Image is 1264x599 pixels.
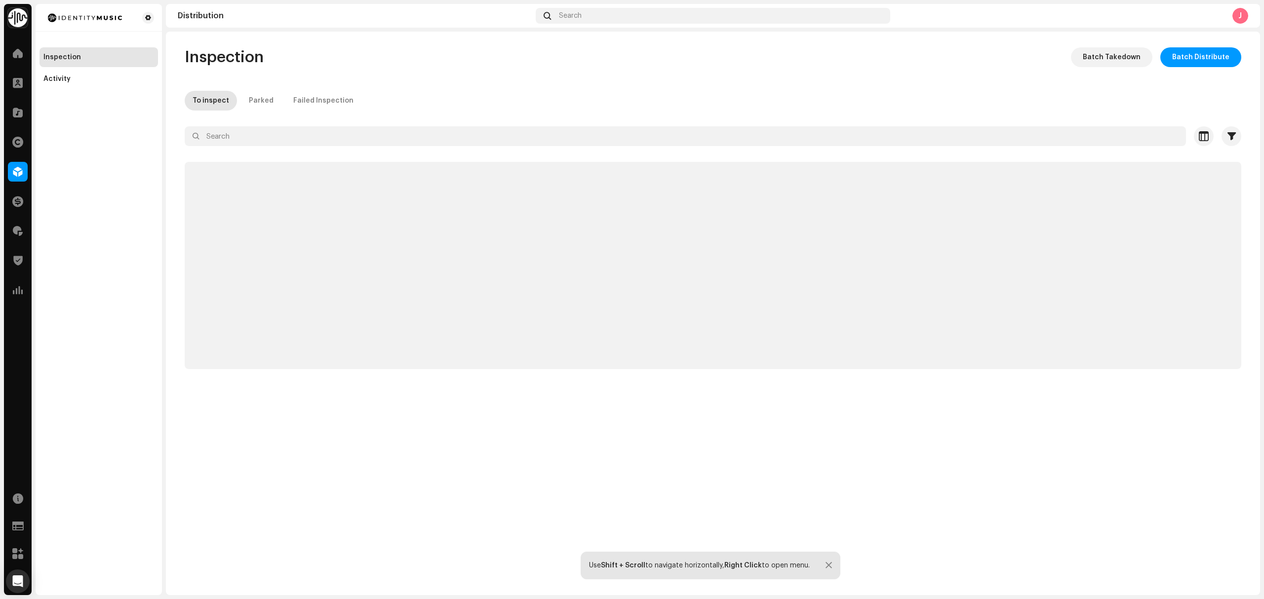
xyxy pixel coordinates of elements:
button: Batch Distribute [1160,47,1241,67]
span: Batch Takedown [1083,47,1141,67]
strong: Shift + Scroll [601,562,645,569]
strong: Right Click [724,562,762,569]
span: Inspection [185,47,264,67]
div: Use to navigate horizontally, to open menu. [589,562,810,569]
div: Parked [249,91,274,111]
input: Search [185,126,1186,146]
div: Inspection [43,53,81,61]
div: To inspect [193,91,229,111]
span: Batch Distribute [1172,47,1229,67]
div: Activity [43,75,71,83]
div: Open Intercom Messenger [6,569,30,593]
div: Distribution [178,12,532,20]
img: 0f74c21f-6d1c-4dbc-9196-dbddad53419e [8,8,28,28]
div: Failed Inspection [293,91,354,111]
re-m-nav-item: Inspection [39,47,158,67]
img: 185c913a-8839-411b-a7b9-bf647bcb215e [43,12,126,24]
button: Batch Takedown [1071,47,1152,67]
re-m-nav-item: Activity [39,69,158,89]
div: J [1232,8,1248,24]
span: Search [559,12,582,20]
